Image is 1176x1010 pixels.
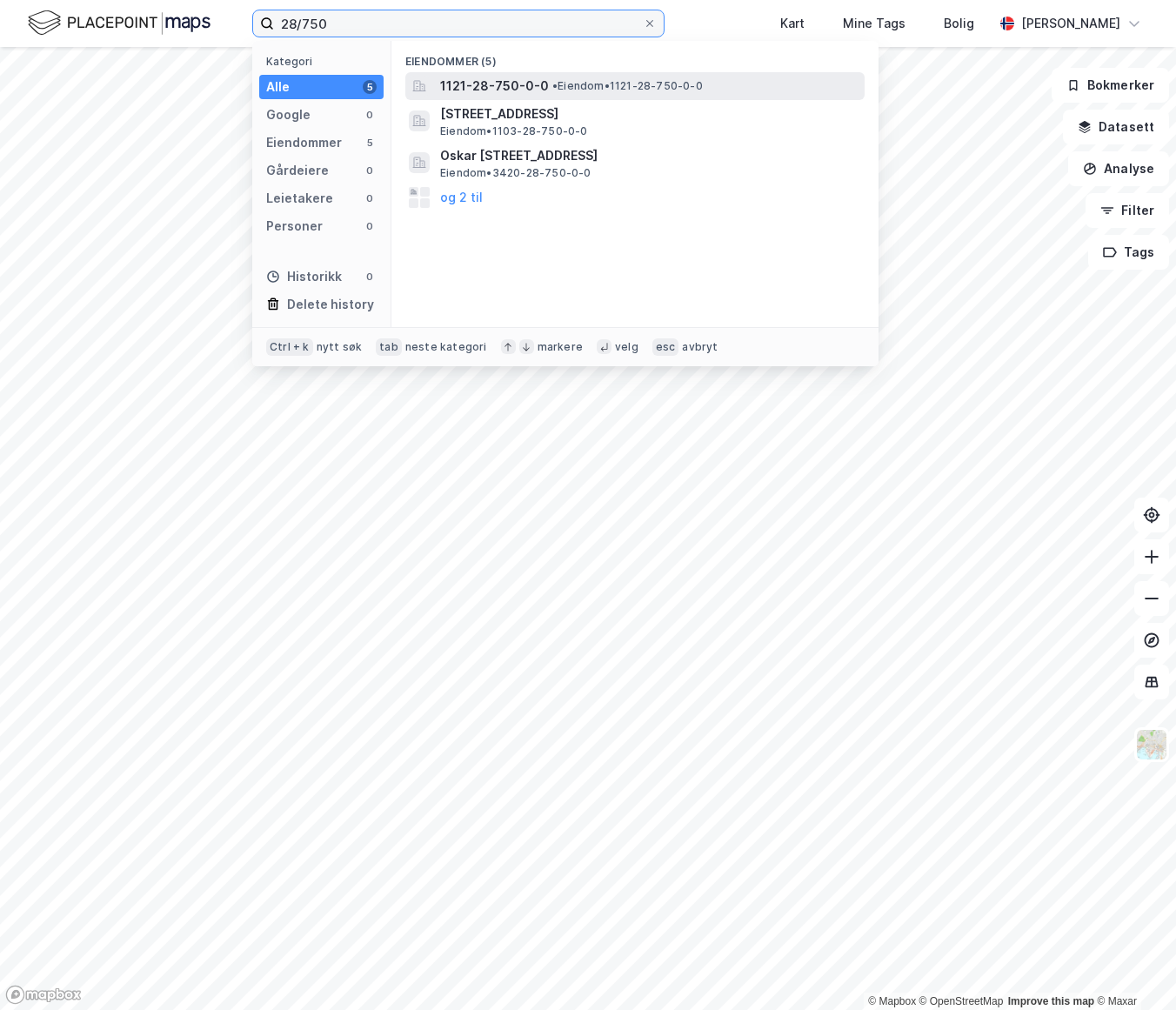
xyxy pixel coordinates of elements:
div: Eiendommer (5) [391,41,879,72]
div: Kategori [266,55,384,68]
div: Kontrollprogram for chat [1089,926,1176,1010]
div: 0 [363,108,377,122]
div: 0 [363,219,377,233]
div: Google [266,104,311,125]
input: Søk på adresse, matrikkel, gårdeiere, leietakere eller personer [274,10,643,37]
span: Eiendom • 1121-28-750-0-0 [552,79,703,93]
button: Tags [1088,235,1169,270]
div: markere [538,340,583,354]
div: avbryt [682,340,718,354]
div: Leietakere [266,188,333,209]
div: [PERSON_NAME] [1021,13,1120,34]
span: Eiendom • 1103-28-750-0-0 [440,124,588,138]
span: Eiendom • 3420-28-750-0-0 [440,166,591,180]
span: 1121-28-750-0-0 [440,76,549,97]
div: Ctrl + k [266,338,313,356]
div: 0 [363,164,377,177]
div: 5 [363,80,377,94]
div: Alle [266,77,290,97]
div: Delete history [287,294,374,315]
a: Mapbox [868,995,916,1007]
a: Mapbox homepage [5,985,82,1005]
div: Eiendommer [266,132,342,153]
div: 0 [363,270,377,284]
div: nytt søk [317,340,363,354]
div: Kart [780,13,805,34]
iframe: Chat Widget [1089,926,1176,1010]
button: og 2 til [440,187,483,208]
div: Mine Tags [843,13,905,34]
div: tab [376,338,402,356]
a: OpenStreetMap [919,995,1004,1007]
span: Oskar [STREET_ADDRESS] [440,145,858,166]
div: neste kategori [405,340,487,354]
div: 0 [363,191,377,205]
button: Bokmerker [1052,68,1169,103]
div: Personer [266,216,323,237]
button: Filter [1086,193,1169,228]
img: Z [1135,728,1168,761]
span: [STREET_ADDRESS] [440,104,858,124]
button: Analyse [1068,151,1169,186]
span: • [552,79,558,92]
img: logo.f888ab2527a4732fd821a326f86c7f29.svg [28,8,210,38]
button: Datasett [1063,110,1169,144]
div: Gårdeiere [266,160,329,181]
a: Improve this map [1008,995,1094,1007]
div: esc [652,338,679,356]
div: 5 [363,136,377,150]
div: Historikk [266,266,342,287]
div: Bolig [944,13,974,34]
div: velg [615,340,638,354]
